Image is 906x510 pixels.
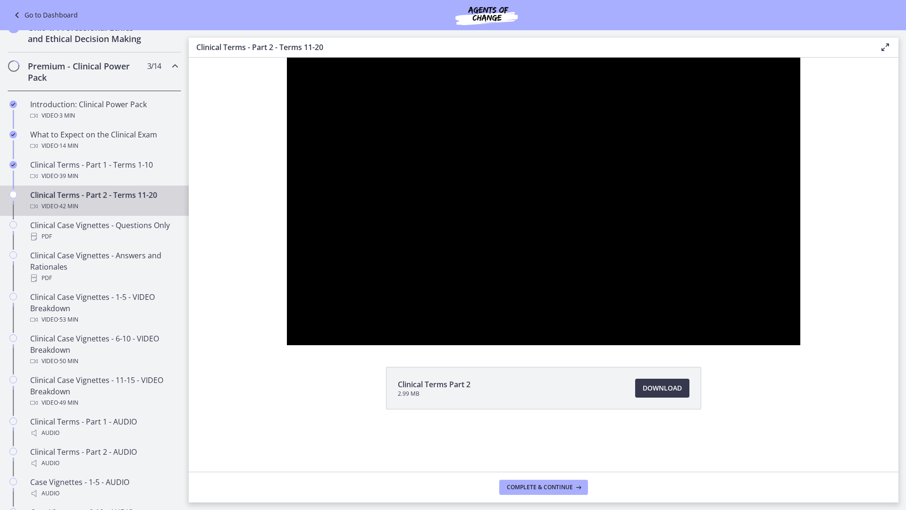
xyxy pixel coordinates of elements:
h2: Unit 4: Professional Ethics and Ethical Decision Making [28,22,143,44]
h2: Premium - Clinical Power Pack [28,60,143,83]
div: Clinical Terms - Part 2 - AUDIO [30,446,177,469]
div: Clinical Terms - Part 1 - AUDIO [30,416,177,439]
div: Clinical Terms - Part 2 - Terms 11-20 [30,189,177,212]
span: · 42 min [58,201,78,212]
iframe: Video Lesson [189,58,898,345]
div: What to Expect on the Clinical Exam [30,129,177,152]
div: Video [30,397,177,408]
div: PDF [30,231,177,242]
div: Clinical Case Vignettes - 11-15 - VIDEO Breakdown [30,374,177,408]
div: Video [30,110,177,121]
span: 2.99 MB [398,390,470,398]
img: Agents of Change [430,4,543,26]
div: Clinical Case Vignettes - Answers and Rationales [30,250,177,284]
div: Audio [30,427,177,439]
span: Clinical Terms Part 2 [398,379,470,390]
div: Clinical Case Vignettes - Questions Only [30,220,177,242]
span: · 50 min [58,356,78,367]
span: Download [643,382,682,394]
h3: Clinical Terms - Part 2 - Terms 11-20 [196,42,864,53]
i: Completed [9,131,17,138]
div: Case Vignettes - 1-5 - AUDIO [30,476,177,499]
a: Download [635,379,689,398]
span: · 3 min [58,110,75,121]
a: Go to Dashboard [11,9,78,21]
i: Completed [9,161,17,169]
div: Video [30,314,177,325]
button: Complete & continue [499,480,588,495]
span: · 49 min [58,397,78,408]
div: Clinical Case Vignettes - 6-10 - VIDEO Breakdown [30,333,177,367]
div: Audio [30,488,177,499]
span: Complete & continue [507,484,573,491]
div: PDF [30,272,177,284]
div: Audio [30,458,177,469]
div: Video [30,140,177,152]
div: Clinical Terms - Part 1 - Terms 1-10 [30,159,177,182]
div: Video [30,356,177,367]
span: · 14 min [58,140,78,152]
span: · 53 min [58,314,78,325]
span: · 39 min [58,170,78,182]
div: Clinical Case Vignettes - 1-5 - VIDEO Breakdown [30,291,177,325]
i: Completed [9,101,17,108]
div: Video [30,170,177,182]
span: 3 / 14 [147,60,161,72]
div: Video [30,201,177,212]
div: Introduction: Clinical Power Pack [30,99,177,121]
